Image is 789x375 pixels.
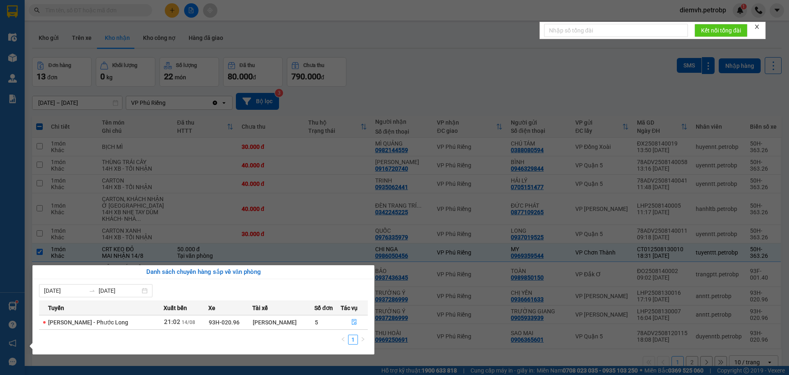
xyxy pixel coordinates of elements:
span: [PERSON_NAME] - Phước Long [48,319,128,326]
span: 5 [315,319,318,326]
input: Nhập số tổng đài [544,24,688,37]
button: right [358,335,368,345]
span: Tài xế [252,303,268,312]
span: left [341,337,346,342]
span: right [360,337,365,342]
div: Danh sách chuyến hàng sắp về văn phòng [39,267,368,277]
a: 1 [348,335,358,344]
span: Xuất bến [164,303,187,312]
span: Xe [208,303,215,312]
input: Từ ngày [44,286,85,295]
li: 1 [348,335,358,345]
button: left [338,335,348,345]
span: 93H-020.96 [209,319,240,326]
li: Previous Page [338,335,348,345]
div: [PERSON_NAME] [253,318,314,327]
button: Kết nối tổng đài [694,24,747,37]
span: file-done [351,319,357,326]
span: close [754,24,760,30]
li: Next Page [358,335,368,345]
span: Tác vụ [341,303,358,312]
span: Tuyến [48,303,64,312]
input: Đến ngày [99,286,140,295]
span: 21:02 [164,318,180,326]
button: file-done [341,316,368,329]
span: Số đơn [314,303,333,312]
span: swap-right [89,287,95,294]
span: 14/08 [182,319,195,325]
span: to [89,287,95,294]
span: Kết nối tổng đài [701,26,741,35]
